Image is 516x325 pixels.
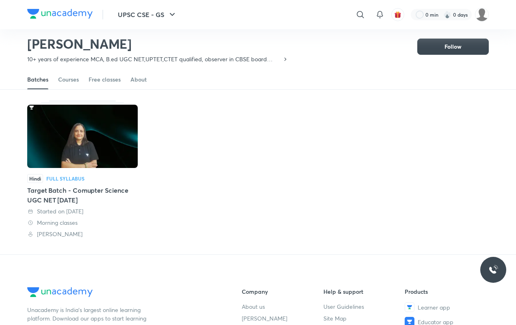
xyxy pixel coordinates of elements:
span: Learner app [418,303,450,312]
a: Site Map [323,314,405,323]
img: Learner app [405,302,414,312]
div: Morning classes [27,219,138,227]
span: Hindi [27,174,43,183]
div: About [130,75,147,84]
a: Company Logo [27,287,216,299]
h2: [PERSON_NAME] [27,36,288,52]
div: Courses [58,75,79,84]
h6: Help & support [323,287,405,296]
img: ttu [488,265,498,275]
div: Batches [27,75,48,84]
div: Target Batch - Comupter Science UGC NET Dec'25 [27,101,138,238]
a: Learner app [405,302,486,312]
img: Company Logo [27,9,93,19]
span: Follow [444,43,462,51]
div: Full Syllabus [46,176,85,181]
div: Free classes [89,75,121,84]
h6: Products [405,287,486,296]
a: Courses [58,70,79,89]
a: [PERSON_NAME] [242,314,323,323]
img: avatar [394,11,401,18]
img: streak [443,11,451,19]
button: UPSC CSE - GS [113,6,182,23]
img: Thumbnail [27,105,138,168]
img: renuka [475,8,489,22]
div: Target Batch - Comupter Science UGC NET [DATE] [27,185,138,205]
p: Unacademy is India’s largest online learning platform. Download our apps to start learning [27,306,149,323]
p: 10+ years of experience MCA, B.ed UGC NET,UPTET,CTET qualified, observer in CBSE board examinatio... [27,55,282,63]
div: Deepa Sharma [27,230,138,238]
a: User Guidelines [323,302,405,311]
button: avatar [391,8,404,21]
a: Free classes [89,70,121,89]
div: Started on 29 Sep 2025 [27,207,138,215]
button: Follow [417,39,489,55]
a: About us [242,302,323,311]
a: Batches [27,70,48,89]
a: Company Logo [27,9,93,21]
a: About [130,70,147,89]
h6: Company [242,287,323,296]
img: Company Logo [27,287,93,297]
